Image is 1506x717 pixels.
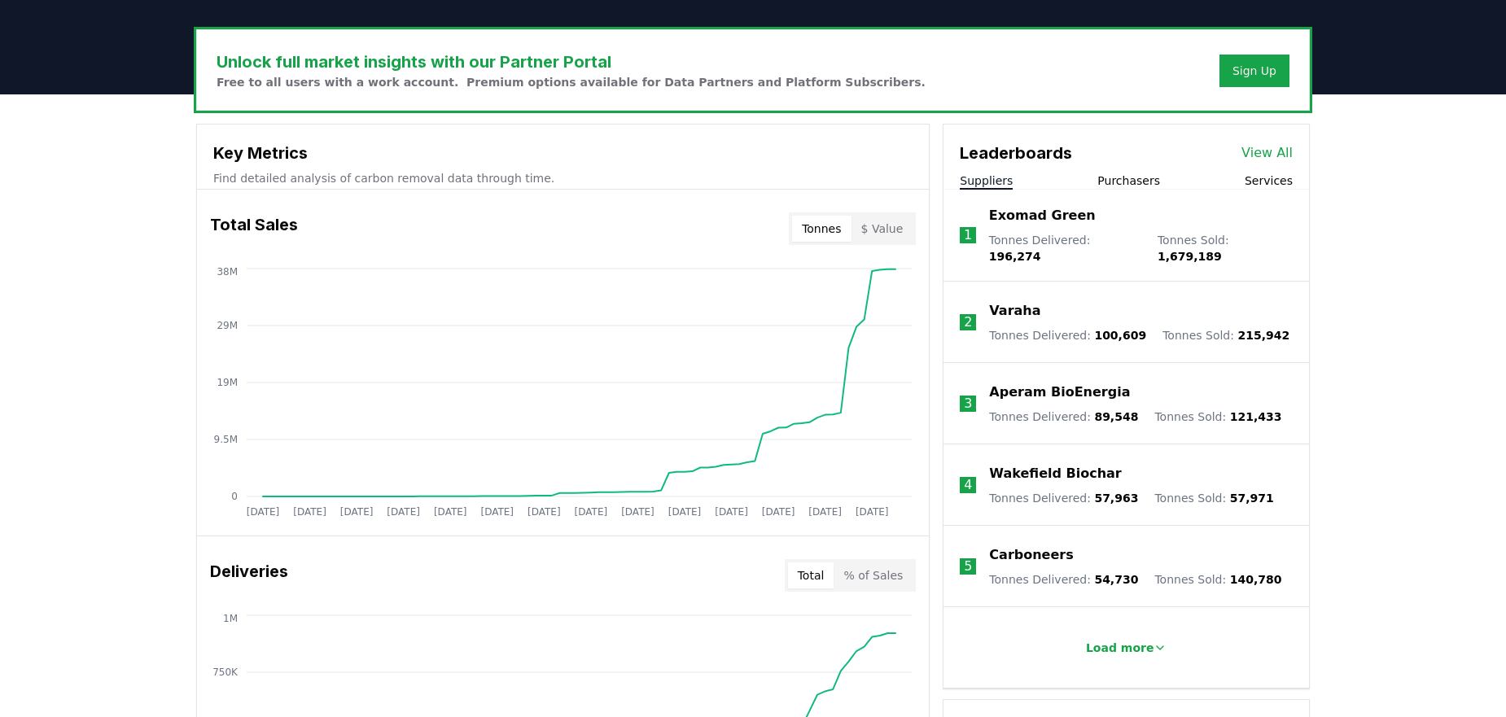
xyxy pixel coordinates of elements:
p: Find detailed analysis of carbon removal data through time. [213,170,913,186]
tspan: [DATE] [621,506,654,518]
span: 57,971 [1230,492,1274,505]
tspan: [DATE] [762,506,795,518]
button: Sign Up [1219,55,1289,87]
span: 89,548 [1094,410,1138,423]
button: Total [788,562,834,588]
p: 3 [964,394,972,413]
tspan: [DATE] [668,506,702,518]
h3: Deliveries [210,559,288,592]
tspan: [DATE] [340,506,374,518]
p: 5 [964,557,972,576]
a: Varaha [989,301,1040,321]
button: Services [1245,173,1293,189]
p: Load more [1086,640,1154,656]
p: 4 [964,475,972,495]
span: 121,433 [1230,410,1282,423]
button: Purchasers [1097,173,1160,189]
p: Free to all users with a work account. Premium options available for Data Partners and Platform S... [217,74,926,90]
tspan: [DATE] [808,506,842,518]
span: 215,942 [1237,329,1289,342]
span: 57,963 [1094,492,1138,505]
h3: Leaderboards [960,141,1072,165]
a: Sign Up [1232,63,1276,79]
a: View All [1241,143,1293,163]
tspan: [DATE] [247,506,280,518]
tspan: 9.5M [214,434,238,445]
p: Tonnes Delivered : [989,571,1138,588]
button: Load more [1073,632,1180,664]
span: 54,730 [1094,573,1138,586]
p: Tonnes Delivered : [989,327,1146,343]
p: Tonnes Sold : [1158,232,1293,265]
tspan: [DATE] [575,506,608,518]
span: 196,274 [989,250,1041,263]
button: $ Value [852,216,913,242]
a: Wakefield Biochar [989,464,1121,483]
button: Tonnes [792,216,851,242]
span: 1,679,189 [1158,250,1222,263]
h3: Unlock full market insights with our Partner Portal [217,50,926,74]
h3: Key Metrics [213,141,913,165]
tspan: [DATE] [434,506,467,518]
tspan: 38M [217,266,238,278]
a: Exomad Green [989,206,1096,225]
p: Tonnes Delivered : [989,409,1138,425]
p: Tonnes Sold : [1154,409,1281,425]
p: Tonnes Sold : [1162,327,1289,343]
tspan: [DATE] [480,506,514,518]
tspan: 29M [217,320,238,331]
p: Tonnes Delivered : [989,232,1141,265]
span: 140,780 [1230,573,1282,586]
p: Tonnes Delivered : [989,490,1138,506]
button: % of Sales [834,562,913,588]
tspan: [DATE] [528,506,561,518]
p: 1 [964,225,972,245]
span: 100,609 [1094,329,1146,342]
tspan: [DATE] [856,506,889,518]
tspan: [DATE] [293,506,326,518]
tspan: 19M [217,377,238,388]
tspan: [DATE] [387,506,420,518]
p: 2 [964,313,972,332]
a: Carboneers [989,545,1073,565]
a: Aperam BioEnergia [989,383,1130,402]
h3: Total Sales [210,212,298,245]
p: Tonnes Sold : [1154,490,1273,506]
tspan: 1M [223,613,238,624]
tspan: [DATE] [715,506,748,518]
tspan: 0 [231,491,238,502]
tspan: 750K [212,667,239,678]
button: Suppliers [960,173,1013,189]
p: Tonnes Sold : [1154,571,1281,588]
